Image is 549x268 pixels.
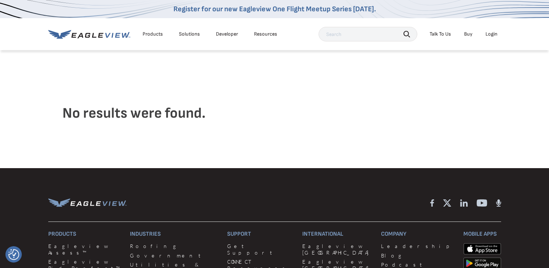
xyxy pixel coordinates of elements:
a: Leadership [381,243,454,249]
h4: No results were found. [62,86,487,141]
button: Consent Preferences [8,249,19,260]
a: Blog [381,252,454,259]
a: Buy [464,31,472,37]
div: Login [486,31,497,37]
a: Podcast [381,261,454,268]
h3: Products [48,231,122,237]
a: Government [130,252,218,259]
h3: Support [227,231,294,237]
h3: Company [381,231,454,237]
div: Products [143,31,163,37]
input: Search [319,27,417,41]
a: Developer [216,31,238,37]
div: Talk To Us [430,31,451,37]
img: Revisit consent button [8,249,19,260]
h3: International [302,231,372,237]
a: Eagleview [GEOGRAPHIC_DATA] [302,243,372,256]
a: Register for our new Eagleview One Flight Meetup Series [DATE]. [173,5,376,13]
a: Eagleview Assess™ [48,243,122,256]
div: Resources [254,31,277,37]
div: Solutions [179,31,200,37]
img: apple-app-store.png [463,243,501,255]
a: Roofing [130,243,218,249]
h3: Industries [130,231,218,237]
a: Get Support [227,243,294,256]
